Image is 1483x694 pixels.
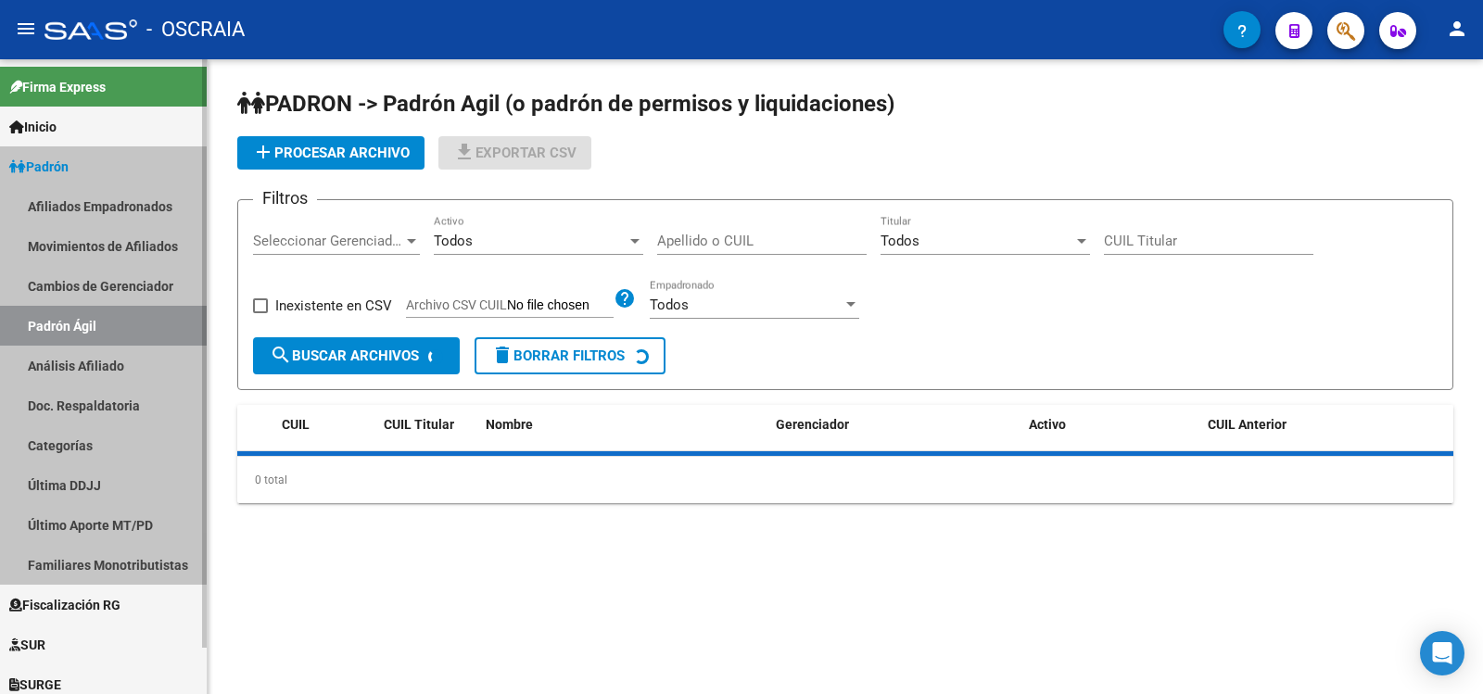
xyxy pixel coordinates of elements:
span: Borrar Filtros [491,347,625,364]
mat-icon: help [614,287,636,309]
datatable-header-cell: CUIL [274,405,376,445]
span: Inexistente en CSV [275,295,392,317]
datatable-header-cell: CUIL Anterior [1200,405,1453,445]
span: Seleccionar Gerenciador [253,233,403,249]
div: Open Intercom Messenger [1420,631,1464,675]
span: Todos [650,297,689,313]
span: Todos [881,233,919,249]
button: Buscar Archivos [253,337,460,374]
span: Buscar Archivos [270,347,419,364]
mat-icon: file_download [453,141,475,163]
span: Nombre [486,417,533,432]
datatable-header-cell: Activo [1021,405,1200,445]
span: - OSCRAIA [146,9,245,50]
span: Fiscalización RG [9,595,120,615]
span: Activo [1029,417,1066,432]
span: Gerenciador [776,417,849,432]
input: Archivo CSV CUIL [507,297,614,314]
div: 0 total [237,457,1453,503]
datatable-header-cell: Nombre [478,405,768,445]
mat-icon: add [252,141,274,163]
h3: Filtros [253,185,317,211]
span: Firma Express [9,77,106,97]
span: Exportar CSV [453,145,577,161]
mat-icon: delete [491,344,513,366]
span: Procesar archivo [252,145,410,161]
span: SUR [9,635,45,655]
span: Padrón [9,157,69,177]
span: Archivo CSV CUIL [406,297,507,312]
span: PADRON -> Padrón Agil (o padrón de permisos y liquidaciones) [237,91,894,117]
button: Exportar CSV [438,136,591,170]
datatable-header-cell: CUIL Titular [376,405,478,445]
span: Inicio [9,117,57,137]
button: Borrar Filtros [475,337,665,374]
span: Todos [434,233,473,249]
datatable-header-cell: Gerenciador [768,405,1021,445]
mat-icon: search [270,344,292,366]
mat-icon: person [1446,18,1468,40]
span: CUIL Titular [384,417,454,432]
button: Procesar archivo [237,136,425,170]
mat-icon: menu [15,18,37,40]
span: CUIL [282,417,310,432]
span: CUIL Anterior [1208,417,1287,432]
